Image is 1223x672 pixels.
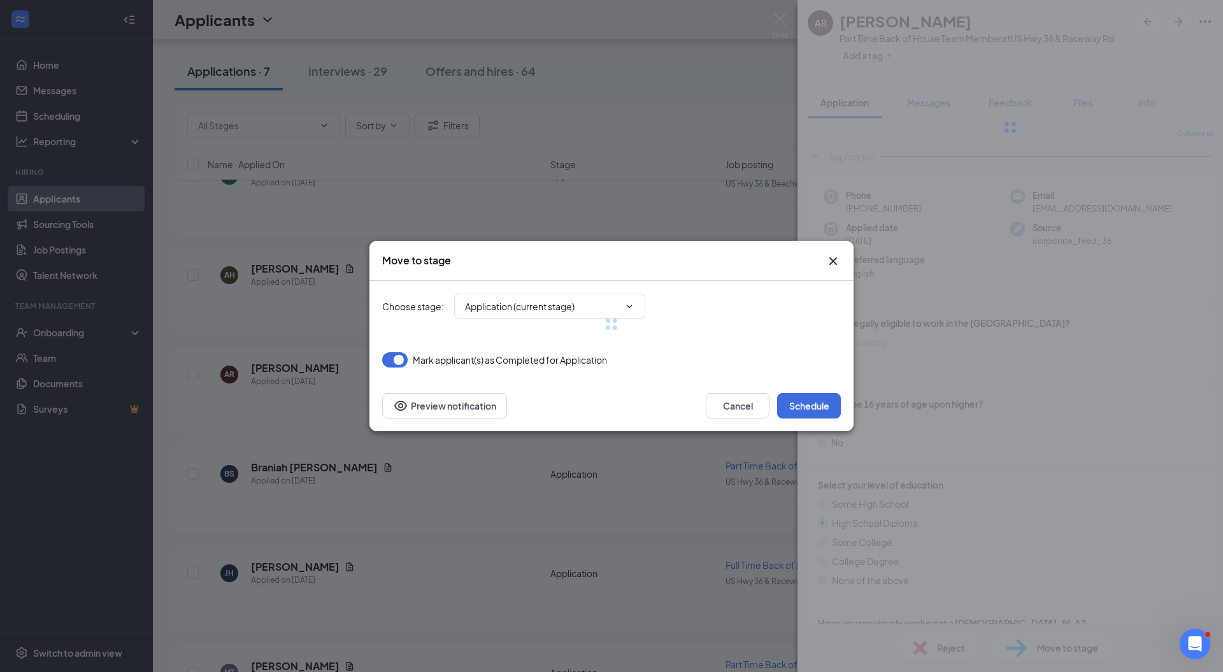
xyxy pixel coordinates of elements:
h3: Move to stage [382,254,451,268]
button: Schedule [777,393,841,418]
button: Close [826,254,841,269]
svg: Eye [393,398,408,413]
button: Preview notificationEye [382,393,507,418]
button: Cancel [706,393,769,418]
iframe: Intercom live chat [1180,629,1210,659]
svg: Cross [826,254,841,269]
